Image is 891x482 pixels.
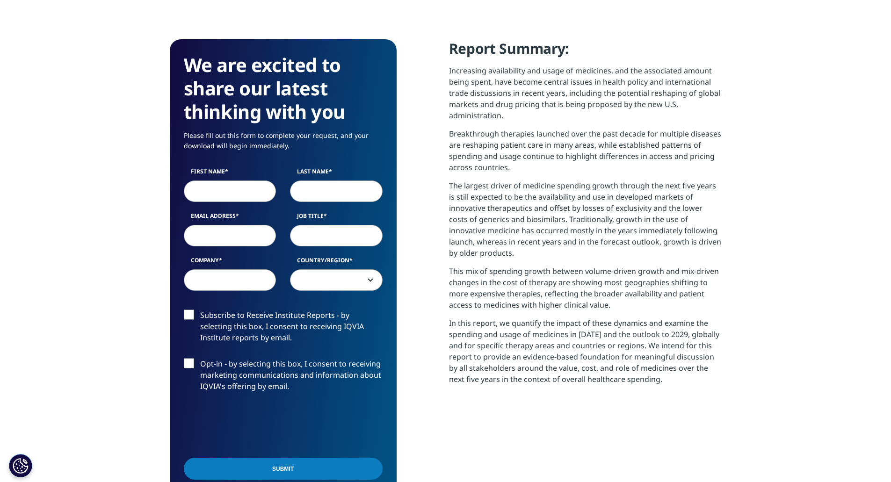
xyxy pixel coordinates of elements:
[184,309,383,348] label: Subscribe to Receive Institute Reports - by selecting this box, I consent to receiving IQVIA Inst...
[449,180,722,266] p: The largest driver of medicine spending growth through the next five years is still expected to b...
[184,130,383,158] p: Please fill out this form to complete your request, and your download will begin immediately.
[9,454,32,477] button: Cookies Settings
[290,256,383,269] label: Country/Region
[184,212,276,225] label: Email Address
[449,317,722,392] p: In this report, we quantify the impact of these dynamics and examine the spending and usage of me...
[449,128,722,180] p: Breakthrough therapies launched over the past decade for multiple diseases are reshaping patient ...
[184,458,383,480] input: Submit
[290,212,383,225] label: Job Title
[184,167,276,180] label: First Name
[449,266,722,317] p: This mix of spending growth between volume-driven growth and mix-driven changes in the cost of th...
[449,39,722,65] h4: Report Summary:
[449,65,722,128] p: Increasing availability and usage of medicines, and the associated amount being spent, have becom...
[184,256,276,269] label: Company
[184,358,383,397] label: Opt-in - by selecting this box, I consent to receiving marketing communications and information a...
[184,53,383,123] h3: We are excited to share our latest thinking with you
[290,167,383,180] label: Last Name
[184,407,326,443] iframe: reCAPTCHA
